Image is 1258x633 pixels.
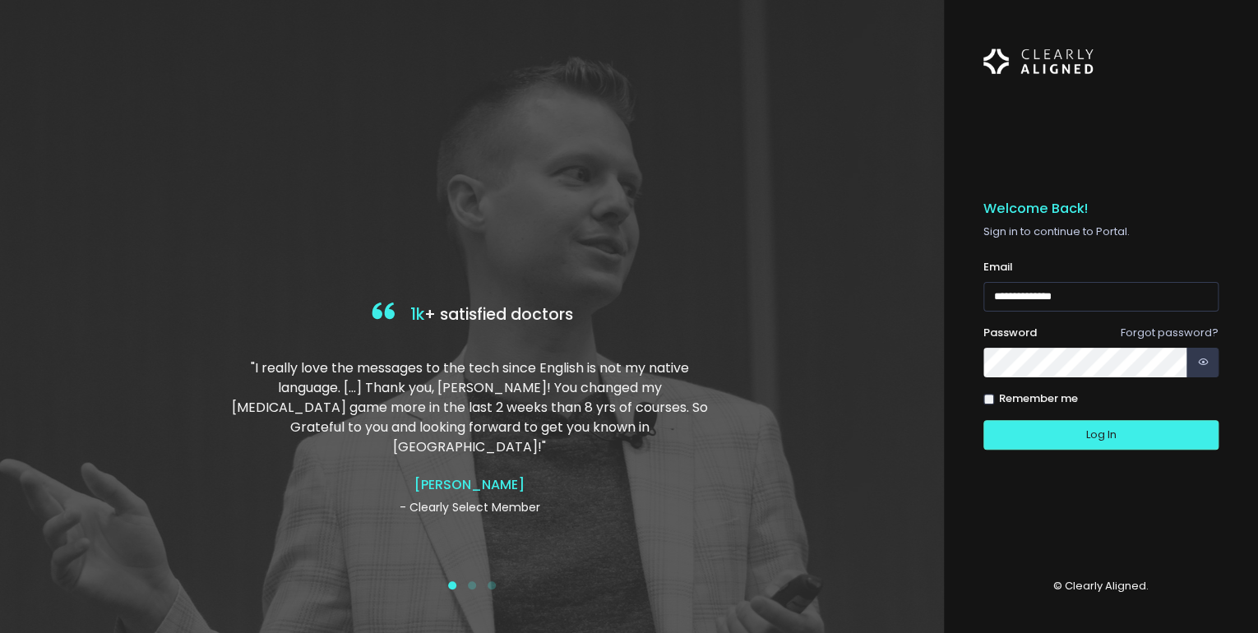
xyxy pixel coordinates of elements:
[224,358,715,457] p: "I really love the messages to the tech since English is not my native language. […] Thank you, [...
[983,39,1094,84] img: Logo Horizontal
[983,325,1037,341] label: Password
[1121,325,1219,340] a: Forgot password?
[983,224,1219,240] p: Sign in to continue to Portal.
[983,201,1219,217] h5: Welcome Back!
[999,390,1078,407] label: Remember me
[224,477,715,492] h4: [PERSON_NAME]
[983,420,1219,450] button: Log In
[410,303,424,326] span: 1k
[983,578,1219,594] p: © Clearly Aligned.
[224,298,719,332] h4: + satisfied doctors
[983,259,1013,275] label: Email
[224,499,715,516] p: - Clearly Select Member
